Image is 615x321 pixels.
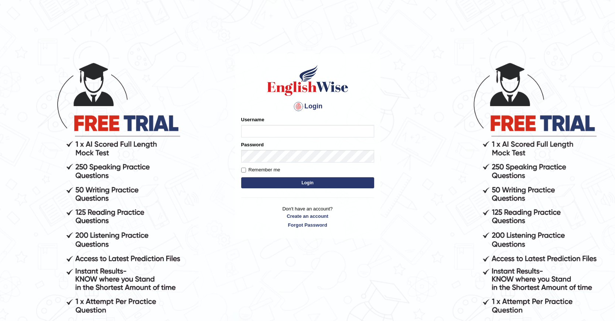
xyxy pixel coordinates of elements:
label: Password [241,141,264,148]
button: Login [241,177,374,188]
label: Username [241,116,264,123]
input: Remember me [241,168,246,172]
img: Logo of English Wise sign in for intelligent practice with AI [266,64,350,97]
a: Create an account [241,213,374,220]
label: Remember me [241,166,280,174]
h4: Login [241,101,374,112]
a: Forgot Password [241,221,374,228]
p: Don't have an account? [241,205,374,228]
